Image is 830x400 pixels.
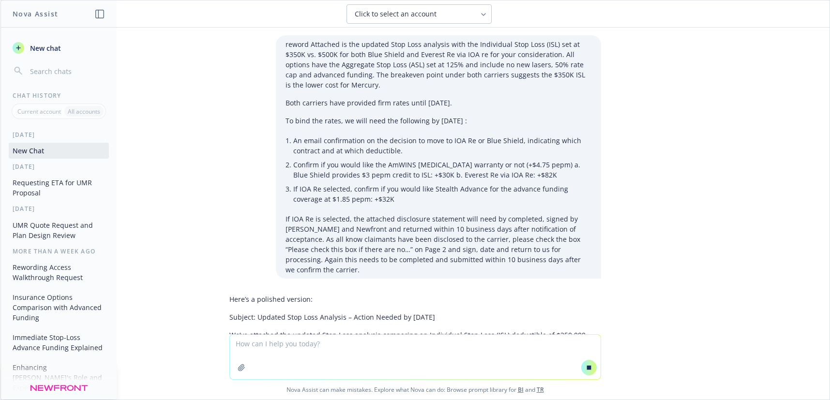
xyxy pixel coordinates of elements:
a: TR [537,385,544,394]
p: Both carriers have provided firm rates until [DATE]. [286,98,591,108]
div: More than a week ago [1,247,117,255]
li: Confirm if you would like the AmWINS [MEDICAL_DATA] warranty or not (+$4.75 pepm) a. Blue Shield ... [293,158,591,182]
p: Subject: Updated Stop Loss Analysis – Action Needed by [DATE] [229,312,601,322]
div: [DATE] [1,163,117,171]
button: Click to select an account [347,4,492,24]
p: All accounts [68,107,100,116]
button: New chat [9,39,109,57]
div: Chat History [1,91,117,100]
li: An email confirmation on the decision to move to IOA Re or Blue Shield, indicating which contract... [293,133,591,158]
p: If IOA Re is selected, the attached disclosure statement will need by completed, signed by [PERSO... [286,214,591,275]
span: Click to select an account [355,9,437,19]
p: We’ve attached the updated Stop Loss analysis comparing an Individual Stop Loss (ISL) deductible ... [229,330,601,350]
button: UMR Quote Request and Plan Design Review [9,217,109,243]
p: To bind the rates, we will need the following by [DATE] : [286,116,591,126]
span: Nova Assist can make mistakes. Explore what Nova can do: Browse prompt library for and [4,380,826,400]
a: BI [518,385,524,394]
button: Enhancing [PERSON_NAME]'s Role and Expertise [9,359,109,396]
p: Here’s a polished version: [229,294,601,304]
div: [DATE] [1,205,117,213]
li: If IOA Re selected, confirm if you would like Stealth Advance for the advance funding coverage at... [293,182,591,206]
button: Insurance Options Comparison with Advanced Funding [9,289,109,326]
span: New chat [28,43,61,53]
div: [DATE] [1,131,117,139]
p: Current account [17,107,61,116]
input: Search chats [28,64,105,78]
button: Immediate Stop-Loss Advance Funding Explained [9,329,109,356]
h1: Nova Assist [13,9,58,19]
button: New Chat [9,143,109,159]
button: Requesting ETA for UMR Proposal [9,175,109,201]
button: Rewording Access Walkthrough Request [9,259,109,285]
p: reword Attached is the updated Stop Loss analysis with the Individual Stop Loss (ISL) set at $350... [286,39,591,90]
